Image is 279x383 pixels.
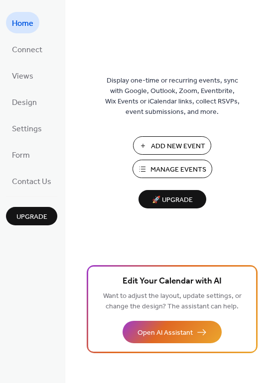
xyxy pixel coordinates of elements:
[12,95,37,110] span: Design
[12,42,42,58] span: Connect
[139,190,206,208] button: 🚀 Upgrade
[151,141,205,152] span: Add New Event
[6,144,36,165] a: Form
[133,136,211,155] button: Add New Event
[12,16,33,31] span: Home
[144,193,200,207] span: 🚀 Upgrade
[6,12,39,33] a: Home
[12,148,30,163] span: Form
[16,212,47,222] span: Upgrade
[6,207,57,225] button: Upgrade
[138,328,193,338] span: Open AI Assistant
[6,65,39,86] a: Views
[150,165,206,175] span: Manage Events
[103,289,242,313] span: Want to adjust the layout, update settings, or change the design? The assistant can help.
[6,117,48,139] a: Settings
[6,91,43,112] a: Design
[105,76,240,117] span: Display one-time or recurring events, sync with Google, Outlook, Zoom, Eventbrite, Wix Events or ...
[12,69,33,84] span: Views
[12,121,42,137] span: Settings
[133,160,212,178] button: Manage Events
[6,170,57,191] a: Contact Us
[12,174,51,190] span: Contact Us
[6,38,48,60] a: Connect
[123,275,222,288] span: Edit Your Calendar with AI
[123,321,222,343] button: Open AI Assistant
